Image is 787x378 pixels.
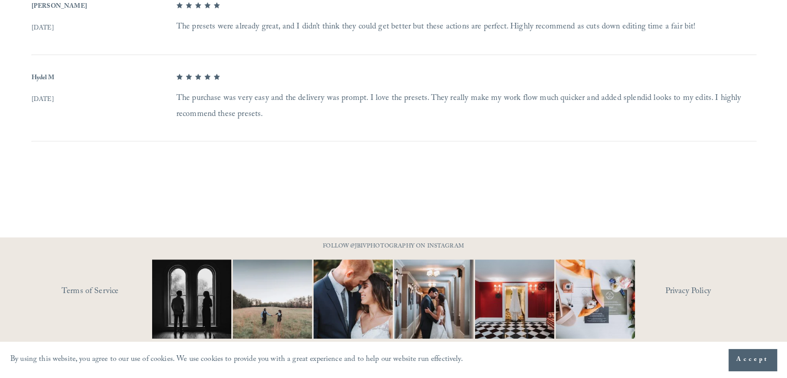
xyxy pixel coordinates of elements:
p: FOLLOW @JBIVPHOTOGRAPHY ON INSTAGRAM [303,241,484,253]
img: A lot of couples get nervous in front of the camera and that&rsquo;s completely normal. You&rsquo... [294,259,413,339]
img: Not your average dress photo. But then again, you're not here for an average wedding or looking f... [455,259,574,339]
button: Accept [729,349,777,371]
img: Two #WideShotWednesdays Two totally different vibes. Which side are you&mdash;are you into that b... [213,259,332,339]
a: Terms of Service [62,284,182,300]
dd: [DATE] [32,92,176,108]
img: A quiet hallway. A single kiss. That&rsquo;s all it takes 📷 #RaleighWeddingPhotographer [375,259,494,339]
dd: [DATE] [32,21,176,37]
img: Black &amp; White appreciation post. 😍😍 ⠀⠀⠀⠀⠀⠀⠀⠀⠀ I don&rsquo;t care what anyone says black and w... [139,259,244,339]
p: By using this website, you agree to our use of cookies. We use cookies to provide you with a grea... [10,353,463,368]
dd: The presets were already great, and I didn’t think they could get better but these actions are pe... [176,19,756,35]
a: Privacy Policy [665,284,755,300]
img: Flatlay shots are definitely a must-have for every wedding day. They're an art form of their own.... [536,259,655,339]
dd: Hydel M [32,70,176,92]
span: Accept [736,355,769,365]
dd: The purchase was very easy and the delivery was prompt. I love the presets. They really make my w... [176,91,756,123]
